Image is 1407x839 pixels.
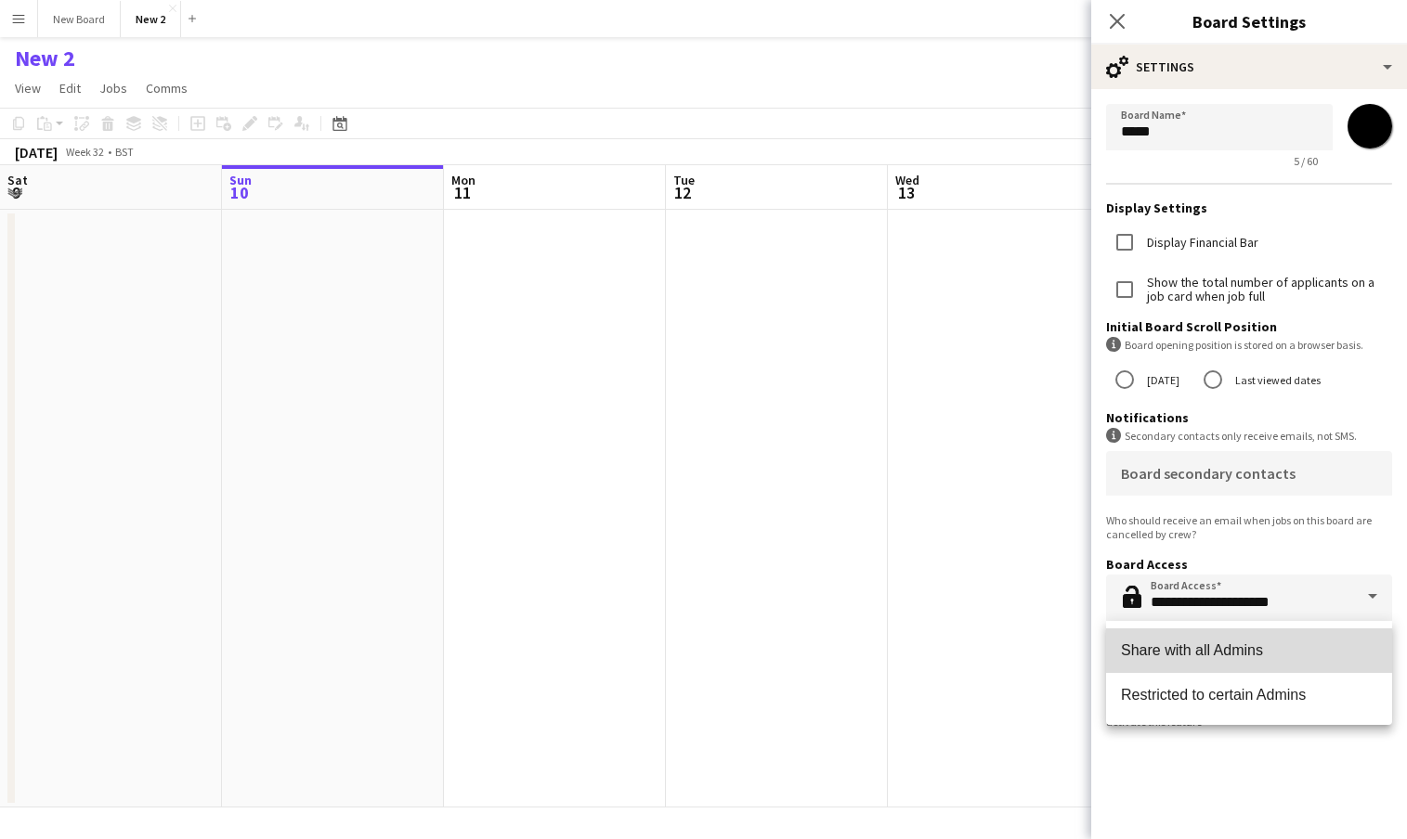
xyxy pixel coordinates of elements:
[227,182,252,203] span: 10
[146,80,188,97] span: Comms
[449,182,476,203] span: 11
[121,1,181,37] button: New 2
[1106,556,1392,573] h3: Board Access
[15,143,58,161] div: [DATE]
[1231,366,1321,394] label: Last viewed dates
[7,76,48,100] a: View
[671,182,695,203] span: 12
[1279,154,1333,168] span: 5 / 60
[1091,9,1407,33] h3: Board Settings
[1091,45,1407,89] div: Settings
[1143,366,1179,394] label: [DATE]
[138,76,195,100] a: Comms
[99,80,127,97] span: Jobs
[15,80,41,97] span: View
[5,182,28,203] span: 9
[1121,641,1377,659] span: Share with all Admins
[59,80,81,97] span: Edit
[38,1,121,37] button: New Board
[673,172,695,188] span: Tue
[1106,428,1392,444] div: Secondary contacts only receive emails, not SMS.
[15,45,75,72] h1: New 2
[229,172,252,188] span: Sun
[1106,337,1392,353] div: Board opening position is stored on a browser basis.
[1106,513,1392,541] div: Who should receive an email when jobs on this board are cancelled by crew?
[1121,686,1377,703] span: Restricted to certain Admins
[895,172,919,188] span: Wed
[1106,318,1392,335] h3: Initial Board Scroll Position
[1106,200,1392,216] h3: Display Settings
[1143,276,1392,303] label: Show the total number of applicants on a job card when job full
[61,145,108,159] span: Week 32
[1143,236,1258,250] label: Display Financial Bar
[92,76,135,100] a: Jobs
[892,182,919,203] span: 13
[1106,409,1392,426] h3: Notifications
[1121,464,1296,483] mat-label: Board secondary contacts
[115,145,134,159] div: BST
[451,172,476,188] span: Mon
[7,172,28,188] span: Sat
[52,76,88,100] a: Edit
